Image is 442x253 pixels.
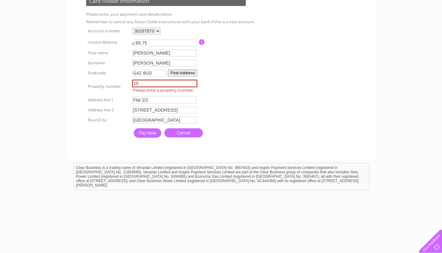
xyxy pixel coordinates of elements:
td: Please enter your payment card details below. [85,11,256,18]
th: Surname [85,58,131,68]
a: Blog [388,27,397,31]
td: Remember to cancel any Direct Debit instructions with your bank if this is a new account. [85,18,256,26]
th: Address line 2 [85,105,131,115]
th: Postcode [85,68,131,78]
th: Account number [85,26,131,36]
a: Contact [400,27,416,31]
a: Cancel [164,128,203,137]
th: Town/City [85,115,131,125]
a: Water [332,27,344,31]
a: 0333 014 3131 [324,3,367,11]
th: Property number [85,78,131,95]
th: Address line 1 [85,95,131,105]
a: Telecoms [365,27,384,31]
a: Log out [421,27,436,31]
img: logo.png [15,16,47,35]
th: First name [85,48,131,58]
button: Find Address [168,70,197,76]
span: Please enter a property number. [132,87,199,93]
input: Information [199,39,205,45]
div: Clear Business is a trading name of Verastar Limited (registered in [GEOGRAPHIC_DATA] No. 3667643... [74,3,369,30]
a: Energy [347,27,361,31]
th: Invoice Balance [85,36,131,48]
input: Pay Now [134,128,161,138]
td: £ [132,38,135,46]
